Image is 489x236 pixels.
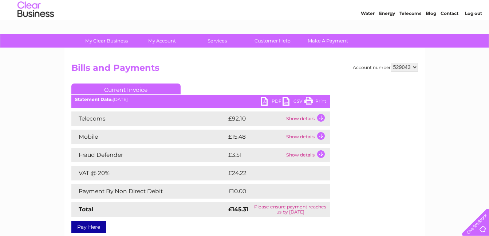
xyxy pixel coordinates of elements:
strong: Total [79,206,94,213]
td: VAT @ 20% [71,166,226,180]
td: Show details [284,130,330,144]
td: £15.48 [226,130,284,144]
td: Show details [284,148,330,162]
img: logo.png [17,19,54,41]
a: Customer Help [242,34,303,48]
strong: £145.31 [228,206,248,213]
div: Account number [353,63,418,72]
td: Telecoms [71,111,226,126]
div: [DATE] [71,97,330,102]
td: Mobile [71,130,226,144]
a: My Clear Business [76,34,137,48]
a: Current Invoice [71,84,181,94]
b: Statement Date: [75,97,113,102]
a: Blog [426,31,436,36]
td: £92.10 [226,111,284,126]
div: Clear Business is a trading name of Verastar Limited (registered in [GEOGRAPHIC_DATA] No. 3667643... [73,4,417,35]
a: Pay Here [71,221,106,233]
td: Fraud Defender [71,148,226,162]
a: Water [361,31,375,36]
a: Telecoms [399,31,421,36]
a: 0333 014 3131 [352,4,402,13]
td: £24.22 [226,166,315,180]
a: My Account [132,34,192,48]
a: CSV [283,97,304,107]
a: Services [187,34,247,48]
td: £3.51 [226,148,284,162]
td: Please ensure payment reaches us by [DATE] [251,202,330,217]
a: Contact [441,31,458,36]
h2: Bills and Payments [71,63,418,77]
td: Show details [284,111,330,126]
a: Print [304,97,326,107]
a: Log out [465,31,482,36]
a: Make A Payment [298,34,358,48]
td: £10.00 [226,184,315,199]
a: PDF [261,97,283,107]
td: Payment By Non Direct Debit [71,184,226,199]
a: Energy [379,31,395,36]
